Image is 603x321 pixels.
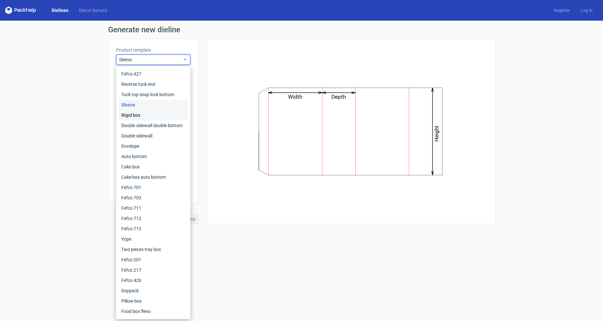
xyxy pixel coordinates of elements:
div: Cake box [119,162,188,172]
text: Depth [331,94,346,100]
div: Fefco 426 [119,275,188,286]
span: Sleeve [119,56,183,63]
text: Width [288,94,302,100]
div: Fefco 711 [119,203,188,213]
div: Pillow box [119,296,188,306]
a: Log in [575,7,598,14]
div: Envelope [119,141,188,151]
div: Fefco 701 [119,182,188,193]
div: Fefco 201 [119,255,188,265]
div: Fefco 712 [119,213,188,224]
div: Reverse tuck end [119,79,188,89]
div: Yope [119,234,188,244]
div: Fefco 427 [119,69,188,79]
h1: Generate new dieline [108,26,495,34]
div: Rigid box [119,110,188,120]
text: Height [433,125,440,142]
div: Fefco 703 [119,193,188,203]
div: Auto bottom [119,151,188,162]
div: Two pieces tray box [119,244,188,255]
a: Register [548,7,575,14]
a: Diecut layouts [74,7,112,14]
label: Product template [116,47,190,53]
div: Double sidewall [119,131,188,141]
div: Sleeve [119,100,188,110]
div: Fefco 217 [119,265,188,275]
div: Cake box auto bottom [119,172,188,182]
div: Doypack [119,286,188,296]
div: Double sidewall double bottom [119,120,188,131]
div: Tuck top snap lock bottom [119,89,188,100]
div: Food box flexo [119,306,188,316]
div: Fefco 713 [119,224,188,234]
a: Dielines [46,7,74,14]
